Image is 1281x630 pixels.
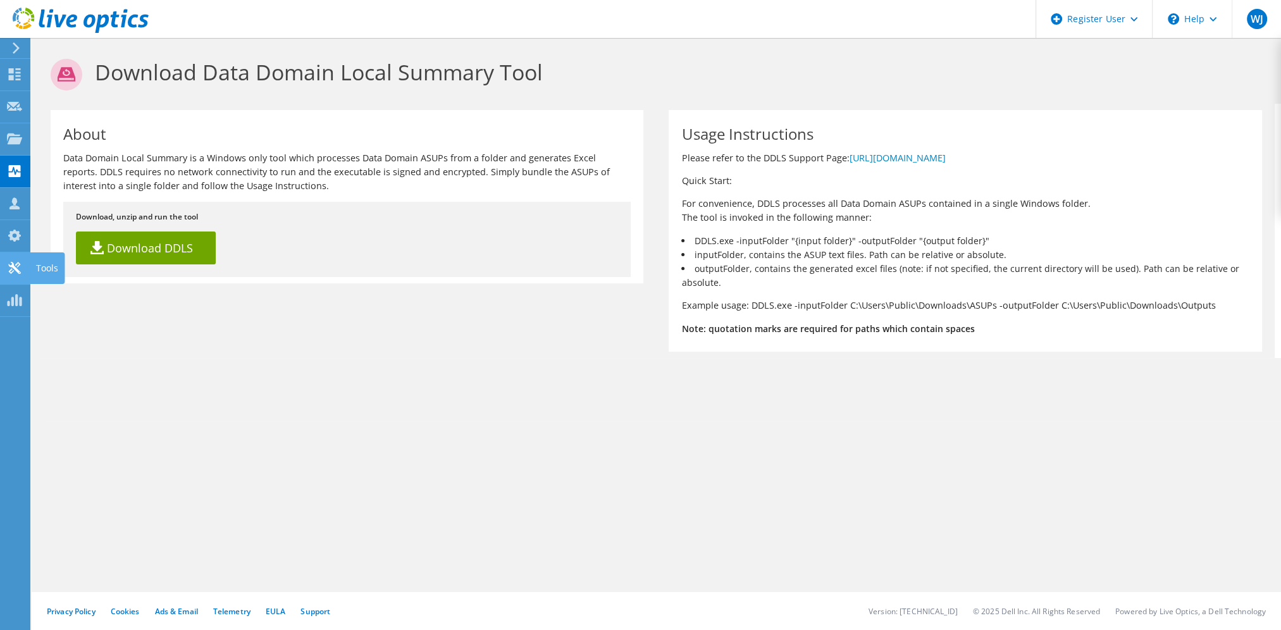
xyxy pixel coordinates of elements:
[681,262,1249,290] li: outputFolder, contains the generated excel files (note: if not specified, the current directory w...
[76,232,216,264] a: Download DDLS
[266,606,285,617] a: EULA
[681,127,1242,142] h1: Usage Instructions
[76,210,618,224] p: Download, unzip and run the tool
[30,252,65,284] div: Tools
[681,299,1249,312] p: Example usage: DDLS.exe -inputFolder C:\Users\Public\Downloads\ASUPs -outputFolder C:\Users\Publi...
[681,234,1249,248] li: DDLS.exe -inputFolder "{input folder}" -outputFolder "{output folder}"
[681,248,1249,262] li: inputFolder, contains the ASUP text files. Path can be relative or absolute.
[111,606,140,617] a: Cookies
[213,606,251,617] a: Telemetry
[1247,9,1267,29] span: WJ
[849,152,945,164] a: [URL][DOMAIN_NAME]
[973,606,1100,617] li: © 2025 Dell Inc. All Rights Reserved
[51,59,1256,90] h1: Download Data Domain Local Summary Tool
[300,606,330,617] a: Support
[681,197,1249,225] p: For convenience, DDLS processes all Data Domain ASUPs contained in a single Windows folder. The t...
[63,127,624,142] h1: About
[1115,606,1266,617] li: Powered by Live Optics, a Dell Technology
[63,151,631,193] p: Data Domain Local Summary is a Windows only tool which processes Data Domain ASUPs from a folder ...
[47,606,96,617] a: Privacy Policy
[1168,13,1179,25] svg: \n
[869,606,958,617] li: Version: [TECHNICAL_ID]
[681,323,974,335] b: Note: quotation marks are required for paths which contain spaces
[681,151,1249,165] p: Please refer to the DDLS Support Page:
[155,606,198,617] a: Ads & Email
[681,174,1249,188] p: Quick Start:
